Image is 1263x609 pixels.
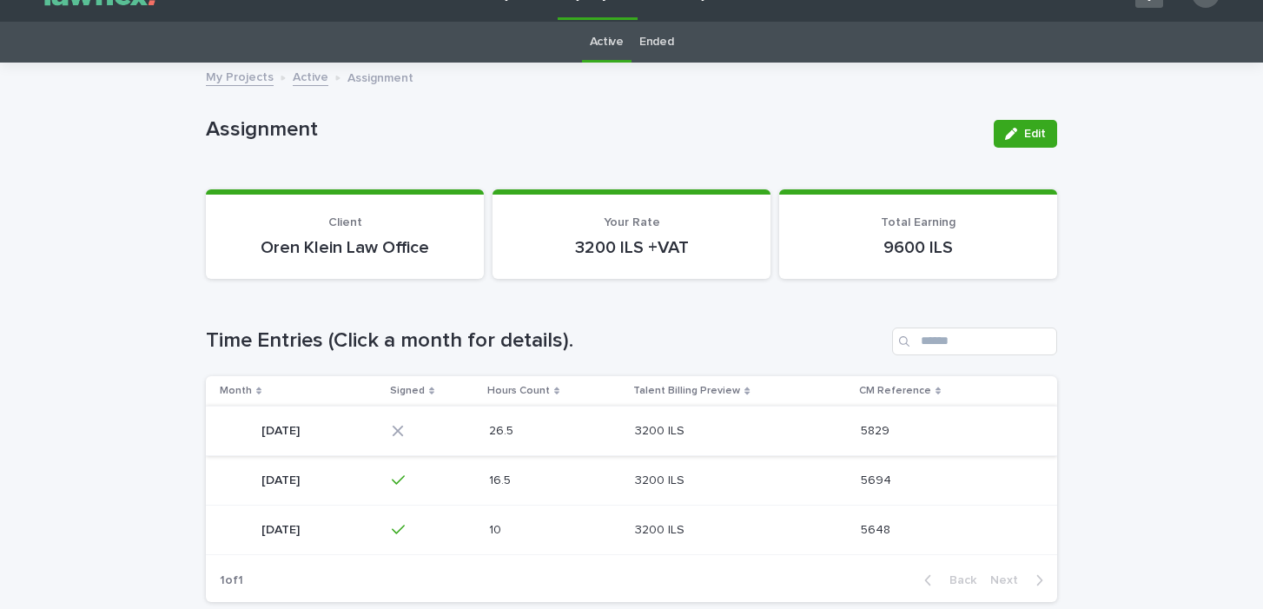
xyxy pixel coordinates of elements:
[347,67,413,86] p: Assignment
[489,520,505,538] p: 10
[639,22,673,63] a: Ended
[590,22,624,63] a: Active
[635,470,688,488] p: 3200 ILS
[635,520,688,538] p: 3200 ILS
[206,406,1057,455] tr: [DATE][DATE] 26.526.5 3200 ILS3200 ILS 58295829
[635,420,688,439] p: 3200 ILS
[487,381,550,400] p: Hours Count
[994,120,1057,148] button: Edit
[513,237,750,258] p: 3200 ILS +VAT
[861,520,894,538] p: 5648
[910,573,983,588] button: Back
[227,237,463,258] p: Oren Klein Law Office
[293,66,328,86] a: Active
[604,216,660,228] span: Your Rate
[983,573,1057,588] button: Next
[861,470,895,488] p: 5694
[489,470,514,488] p: 16.5
[892,328,1057,355] input: Search
[261,470,303,488] p: [DATE]
[1024,128,1046,140] span: Edit
[261,420,303,439] p: [DATE]
[990,574,1028,586] span: Next
[328,216,362,228] span: Client
[206,66,274,86] a: My Projects
[206,559,257,602] p: 1 of 1
[206,455,1057,505] tr: [DATE][DATE] 16.516.5 3200 ILS3200 ILS 56945694
[206,505,1057,554] tr: [DATE][DATE] 1010 3200 ILS3200 ILS 56485648
[881,216,956,228] span: Total Earning
[220,381,252,400] p: Month
[206,328,885,354] h1: Time Entries (Click a month for details).
[859,381,931,400] p: CM Reference
[206,117,980,142] p: Assignment
[939,574,976,586] span: Back
[800,237,1036,258] p: 9600 ILS
[633,381,740,400] p: Talent Billing Preview
[261,520,303,538] p: [DATE]
[489,420,517,439] p: 26.5
[861,420,893,439] p: 5829
[390,381,425,400] p: Signed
